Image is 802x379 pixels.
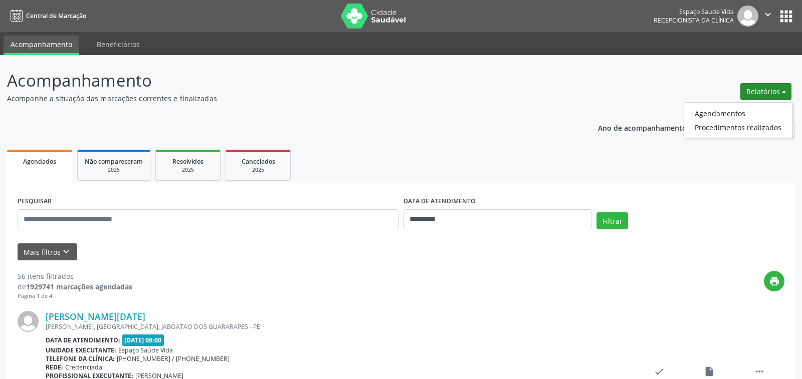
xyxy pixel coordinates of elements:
[46,322,634,331] div: [PERSON_NAME], [GEOGRAPHIC_DATA], JABOATAO DOS GUARARAPES - PE
[684,120,792,134] a: Procedimentos realizados
[65,363,102,371] span: Credenciada
[46,346,116,354] b: Unidade executante:
[18,292,132,300] div: Página 1 de 4
[46,336,120,344] b: Data de atendimento:
[18,194,52,209] label: PESQUISAR
[46,363,63,371] b: Rede:
[704,366,715,377] i: insert_drive_file
[654,8,734,16] div: Espaço Saude Vida
[117,354,230,363] span: [PHONE_NUMBER] / [PHONE_NUMBER]
[172,157,204,166] span: Resolvidos
[404,194,476,209] label: DATA DE ATENDIMENTO
[684,102,792,138] ul: Relatórios
[46,311,145,322] a: [PERSON_NAME][DATE]
[46,354,115,363] b: Telefone da clínica:
[233,166,283,174] div: 2025
[740,83,791,100] button: Relatórios
[18,243,77,261] button: Mais filtroskeyboard_arrow_down
[754,366,765,377] i: 
[758,6,777,27] button: 
[596,212,628,229] button: Filtrar
[598,121,687,134] p: Ano de acompanhamento
[26,282,132,291] strong: 1929741 marcações agendadas
[769,276,780,287] i: print
[61,246,72,257] i: keyboard_arrow_down
[654,366,665,377] i: check
[18,311,39,332] img: img
[764,271,784,291] button: print
[90,36,147,53] a: Beneficiários
[737,6,758,27] img: img
[85,166,143,174] div: 2025
[118,346,173,354] span: Espaço Saúde Vida
[654,16,734,25] span: Recepcionista da clínica
[23,157,56,166] span: Agendados
[684,106,792,120] a: Agendamentos
[122,334,164,346] span: [DATE] 08:00
[18,281,132,292] div: de
[4,36,79,55] a: Acompanhamento
[26,12,86,20] span: Central de Marcação
[7,8,86,24] a: Central de Marcação
[7,68,558,93] p: Acompanhamento
[762,9,773,20] i: 
[85,157,143,166] span: Não compareceram
[163,166,213,174] div: 2025
[777,8,795,25] button: apps
[242,157,275,166] span: Cancelados
[18,271,132,281] div: 56 itens filtrados
[7,93,558,104] p: Acompanhe a situação das marcações correntes e finalizadas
